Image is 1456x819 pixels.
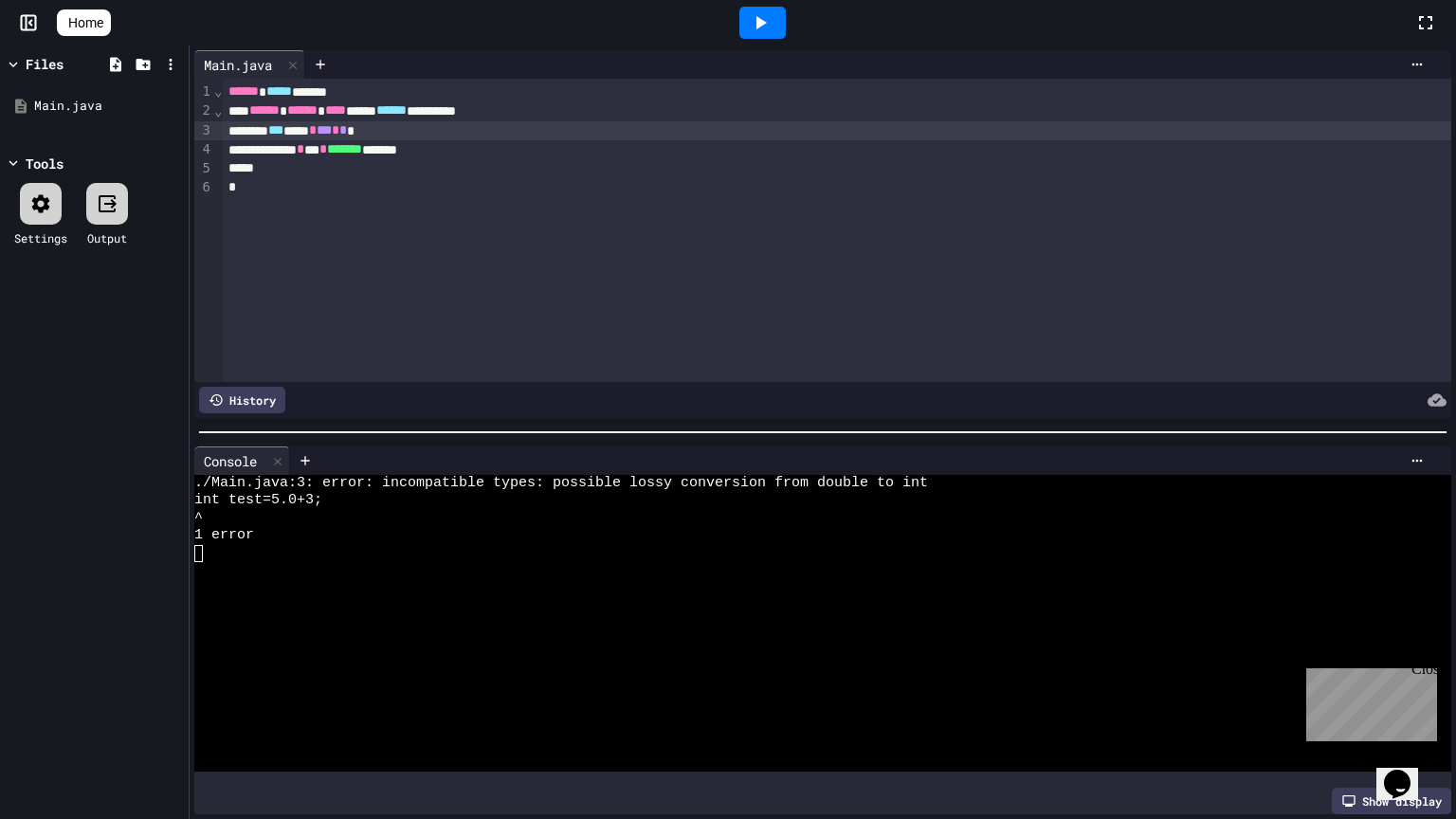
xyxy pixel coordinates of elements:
div: Main.java [34,97,182,116]
div: Files [26,54,64,74]
span: Home [68,13,103,32]
span: 1 error [194,527,254,544]
span: int test=5.0+3; [194,492,322,509]
div: 1 [194,82,213,101]
div: Console [194,446,290,475]
span: ^ [194,510,203,527]
div: Main.java [194,50,305,79]
div: Main.java [194,55,282,75]
div: Tools [26,154,64,173]
a: Home [57,9,111,36]
div: Settings [14,229,67,246]
div: 6 [194,178,213,197]
div: History [199,387,285,413]
div: Console [194,451,266,471]
span: ./Main.java:3: error: incompatible types: possible lossy conversion from double to int [194,475,928,492]
div: 2 [194,101,213,120]
iframe: chat widget [1299,661,1437,741]
div: Output [87,229,127,246]
div: 5 [194,159,213,178]
div: Chat with us now!Close [8,8,131,120]
div: 3 [194,121,213,140]
span: Fold line [213,103,223,118]
div: 4 [194,140,213,159]
iframe: chat widget [1376,743,1437,800]
span: Fold line [213,83,223,99]
div: Show display [1332,788,1451,814]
